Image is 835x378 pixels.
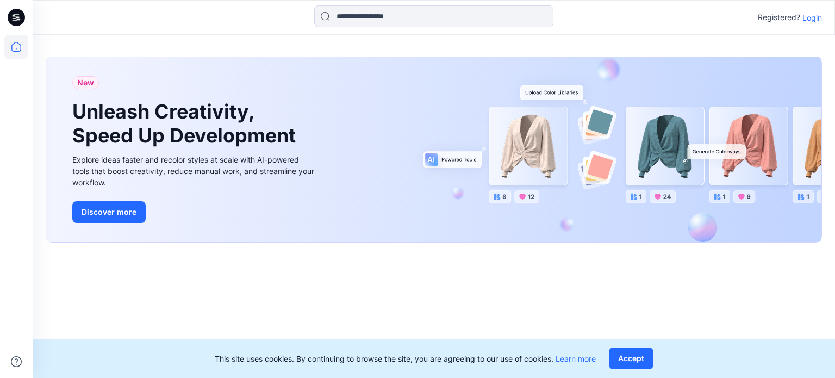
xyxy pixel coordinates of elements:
p: Login [802,12,822,23]
button: Accept [609,348,653,369]
h1: Unleash Creativity, Speed Up Development [72,100,301,147]
a: Discover more [72,201,317,223]
a: Learn more [556,354,596,363]
span: New [77,76,94,89]
p: Registered? [758,11,800,24]
p: This site uses cookies. By continuing to browse the site, you are agreeing to our use of cookies. [215,353,596,364]
div: Explore ideas faster and recolor styles at scale with AI-powered tools that boost creativity, red... [72,154,317,188]
button: Discover more [72,201,146,223]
